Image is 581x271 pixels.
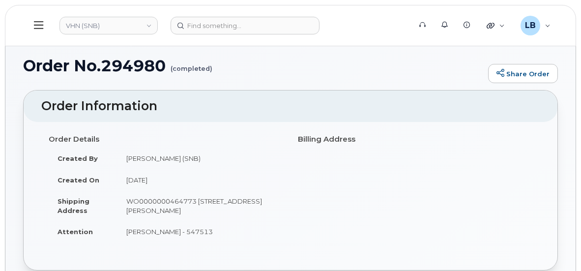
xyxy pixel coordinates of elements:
[117,221,283,242] td: [PERSON_NAME] - 547513
[488,64,558,84] a: Share Order
[41,99,540,113] h2: Order Information
[58,176,99,184] strong: Created On
[117,148,283,169] td: [PERSON_NAME] (SNB)
[117,190,283,221] td: WO0000000464773 [STREET_ADDRESS][PERSON_NAME]
[58,228,93,236] strong: Attention
[58,154,98,162] strong: Created By
[58,197,89,214] strong: Shipping Address
[117,169,283,191] td: [DATE]
[23,57,483,74] h1: Order No.294980
[171,57,212,72] small: (completed)
[298,135,532,144] h4: Billing Address
[49,135,283,144] h4: Order Details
